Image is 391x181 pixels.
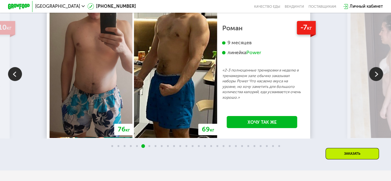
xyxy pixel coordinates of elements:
a: Вендинги [285,4,304,9]
div: Личный кабинет [350,3,383,10]
p: «2-3 полноценные тренировки в неделю в тренажерном зале обычно заказывал наборы Power Что касаемо... [222,67,302,100]
div: линейка [222,50,302,56]
span: кг [210,127,214,133]
div: 9 месяцев [222,40,302,46]
span: кг [125,127,130,133]
div: 69 [198,124,218,135]
span: кг [6,25,11,31]
div: поставщикам [308,4,336,9]
img: Slide right [369,67,383,81]
div: Power [246,50,261,56]
span: [GEOGRAPHIC_DATA] [35,4,80,9]
div: Заказать [325,148,379,159]
div: 76 [114,124,133,135]
img: Slide left [8,67,22,81]
span: кг [307,25,312,31]
a: [PHONE_NUMBER] [87,3,136,10]
a: Качество еды [254,4,280,9]
div: Роман [222,25,302,31]
a: Хочу так же [227,116,297,128]
div: -7 [297,21,316,35]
